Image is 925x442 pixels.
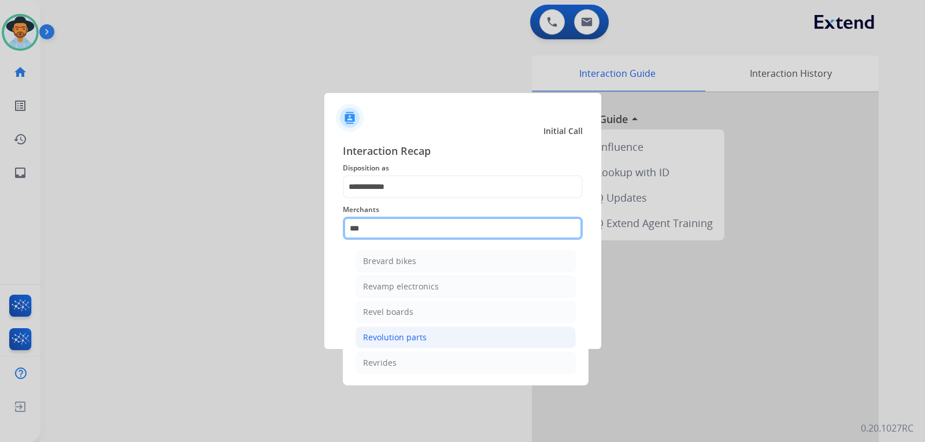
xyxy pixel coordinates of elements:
[363,281,439,292] div: Revamp electronics
[363,306,413,318] div: Revel boards
[336,104,364,132] img: contactIcon
[343,161,583,175] span: Disposition as
[861,421,913,435] p: 0.20.1027RC
[363,255,416,267] div: Brevard bikes
[343,203,583,217] span: Merchants
[363,357,397,369] div: Revrides
[343,143,583,161] span: Interaction Recap
[363,332,427,343] div: Revolution parts
[543,125,583,137] span: Initial Call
